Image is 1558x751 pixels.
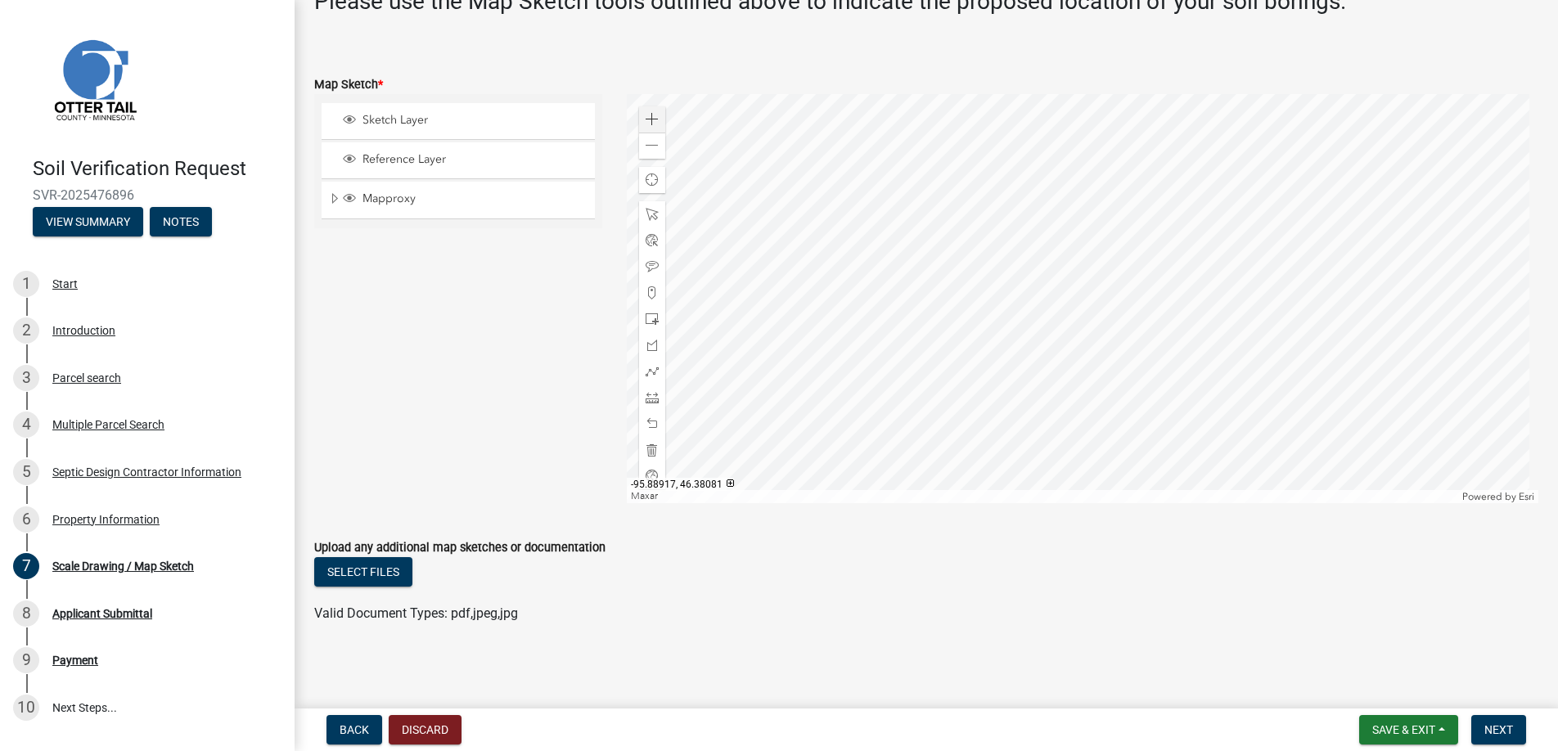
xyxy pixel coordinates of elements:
span: Expand [328,191,340,209]
ul: Layer List [320,99,597,224]
div: Parcel search [52,372,121,384]
div: 7 [13,553,39,579]
div: Property Information [52,514,160,525]
div: Multiple Parcel Search [52,419,164,430]
div: Powered by [1458,490,1538,503]
span: Reference Layer [358,152,589,167]
div: 3 [13,365,39,391]
button: Back [326,715,382,744]
a: Esri [1519,491,1534,502]
div: Payment [52,654,98,666]
div: Maxar [627,490,1459,503]
li: Reference Layer [322,142,595,179]
h4: Soil Verification Request [33,157,281,181]
span: Next [1484,723,1513,736]
div: Zoom in [639,106,665,133]
div: 4 [13,411,39,438]
li: Sketch Layer [322,103,595,140]
span: Mapproxy [358,191,589,206]
div: Introduction [52,325,115,336]
div: 2 [13,317,39,344]
div: 10 [13,695,39,721]
span: Valid Document Types: pdf,jpeg,jpg [314,605,518,621]
img: Otter Tail County, Minnesota [33,17,155,140]
div: Scale Drawing / Map Sketch [52,560,194,572]
div: 1 [13,271,39,297]
label: Upload any additional map sketches or documentation [314,542,606,554]
wm-modal-confirm: Notes [150,216,212,229]
div: 9 [13,647,39,673]
button: Next [1471,715,1526,744]
div: Septic Design Contractor Information [52,466,241,478]
li: Mapproxy [322,182,595,219]
button: View Summary [33,207,143,236]
div: Sketch Layer [340,113,589,129]
div: Applicant Submittal [52,608,152,619]
div: 6 [13,506,39,533]
button: Discard [389,715,462,744]
label: Map Sketch [314,79,383,91]
span: Back [340,723,369,736]
button: Notes [150,207,212,236]
div: 5 [13,459,39,485]
button: Save & Exit [1359,715,1458,744]
div: Mapproxy [340,191,589,208]
div: Zoom out [639,133,665,159]
button: Select files [314,557,412,587]
div: Find my location [639,167,665,193]
div: Reference Layer [340,152,589,169]
div: Start [52,278,78,290]
span: Save & Exit [1372,723,1435,736]
span: SVR-2025476896 [33,187,262,203]
div: 8 [13,600,39,627]
wm-modal-confirm: Summary [33,216,143,229]
span: Sketch Layer [358,113,589,128]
